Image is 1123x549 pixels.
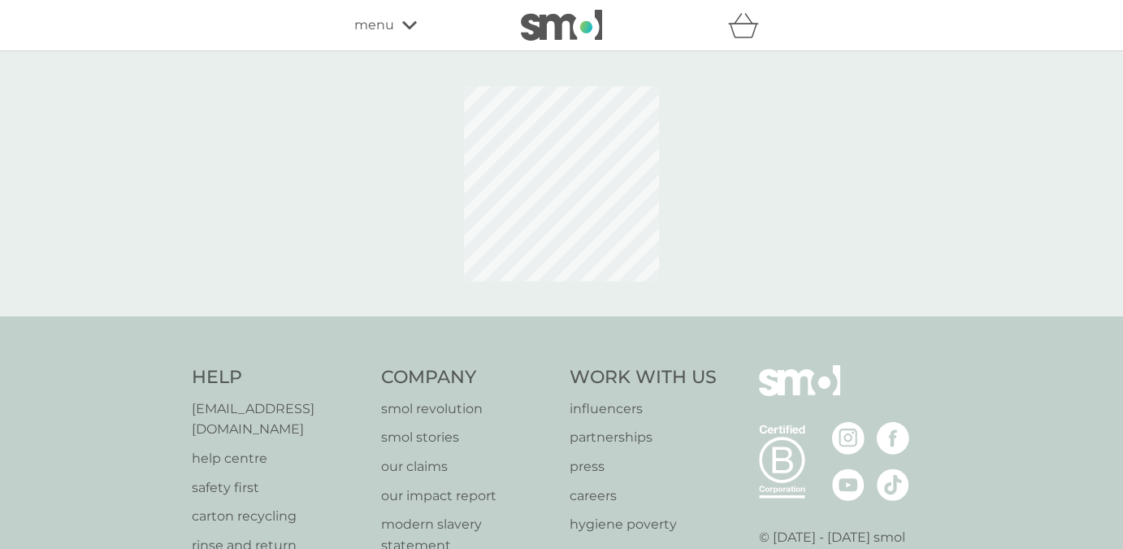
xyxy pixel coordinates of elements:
img: smol [521,10,602,41]
a: safety first [192,477,365,499]
a: smol revolution [381,399,554,420]
img: smol [759,365,840,420]
a: influencers [570,399,717,420]
span: menu [354,15,394,36]
a: press [570,456,717,477]
a: [EMAIL_ADDRESS][DOMAIN_NAME] [192,399,365,440]
a: our impact report [381,486,554,507]
img: visit the smol Facebook page [877,422,909,455]
a: careers [570,486,717,507]
a: smol stories [381,427,554,448]
img: visit the smol Youtube page [832,468,865,501]
h4: Company [381,365,554,390]
a: carton recycling [192,506,365,527]
h4: Work With Us [570,365,717,390]
a: hygiene poverty [570,514,717,535]
a: help centre [192,448,365,469]
img: visit the smol Tiktok page [877,468,909,501]
div: basket [728,9,769,41]
h4: Help [192,365,365,390]
a: partnerships [570,427,717,448]
img: visit the smol Instagram page [832,422,865,455]
a: our claims [381,456,554,477]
